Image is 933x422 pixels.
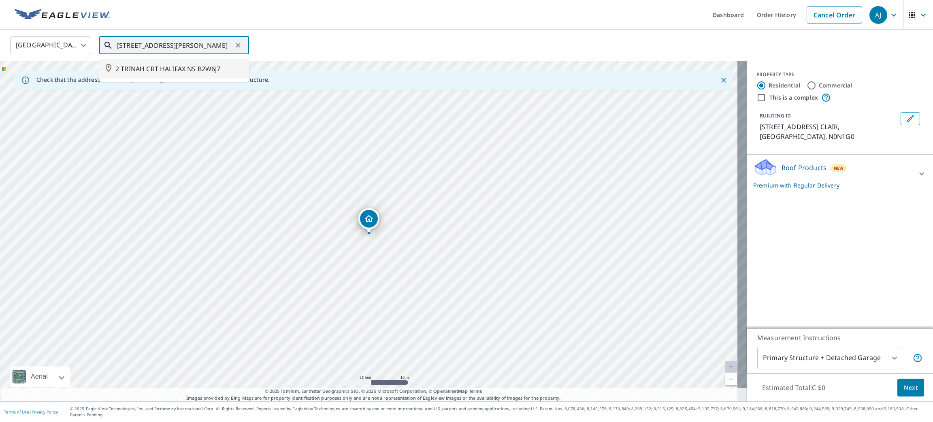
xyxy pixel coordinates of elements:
[769,81,800,90] label: Residential
[753,158,927,190] div: Roof ProductsNewPremium with Regular Delivery
[819,81,852,90] label: Commercial
[232,40,244,51] button: Clear
[760,122,897,141] p: [STREET_ADDRESS] CLAIR, [GEOGRAPHIC_DATA], N0N1G0
[4,409,29,415] a: Terms of Use
[904,383,918,393] span: Next
[115,64,243,74] span: 2 TRINAH CRT HALIFAX NS B2W6J7
[897,379,924,397] button: Next
[782,163,826,173] p: Roof Products
[901,112,920,125] button: Edit building 1
[913,353,922,363] span: Your report will include the primary structure and a detached garage if one exists.
[756,71,923,78] div: PROPERTY TYPE
[869,6,887,24] div: AJ
[753,181,912,190] p: Premium with Regular Delivery
[756,379,832,396] p: Estimated Total: C $0
[725,373,737,385] a: Current Level 20, Zoom Out
[36,76,270,83] p: Check that the address is accurate, then drag the marker over the correct structure.
[10,34,91,57] div: [GEOGRAPHIC_DATA]
[760,112,791,119] p: BUILDING ID
[15,9,110,21] img: EV Logo
[725,361,737,373] a: Current Level 20, Zoom In Disabled
[757,333,922,343] p: Measurement Instructions
[4,409,58,414] p: |
[358,208,379,233] div: Dropped pin, building 1, Residential property, 725 ST CLAIR PKY ST. CLAIR ON N0N1G0
[469,388,482,394] a: Terms
[70,406,929,418] p: © 2025 Eagle View Technologies, Inc. and Pictometry International Corp. All Rights Reserved. Repo...
[757,347,902,369] div: Primary Structure + Detached Garage
[718,75,729,85] button: Close
[433,388,467,394] a: OpenStreetMap
[265,388,482,395] span: © 2025 TomTom, Earthstar Geographics SIO, © 2025 Microsoft Corporation, ©
[32,409,58,415] a: Privacy Policy
[807,6,862,23] a: Cancel Order
[834,165,844,171] span: New
[769,94,818,102] label: This is a complex
[117,34,232,57] input: Search by address or latitude-longitude
[28,367,50,387] div: Aerial
[10,367,70,387] div: Aerial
